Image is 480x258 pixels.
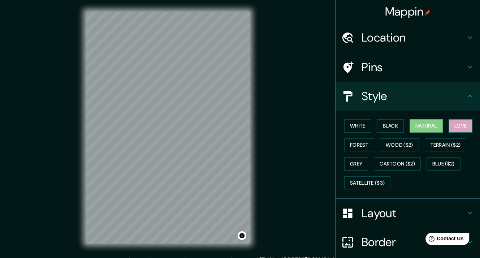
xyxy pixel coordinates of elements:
button: White [344,119,371,133]
button: Forest [344,138,374,152]
button: Natural [410,119,443,133]
button: Blue ($2) [427,157,460,171]
button: Cartoon ($2) [374,157,421,171]
h4: Pins [362,60,466,74]
button: Grey [344,157,368,171]
button: Terrain ($2) [425,138,467,152]
div: Pins [336,53,480,82]
button: Love [449,119,472,133]
h4: Style [362,89,466,103]
h4: Border [362,235,466,249]
button: Satellite ($3) [344,176,390,190]
div: Location [336,23,480,52]
canvas: Map [86,12,250,244]
h4: Location [362,30,466,45]
div: Layout [336,199,480,228]
img: pin-icon.png [425,10,431,16]
button: Wood ($2) [380,138,419,152]
iframe: Help widget launcher [416,230,472,250]
div: Border [336,228,480,257]
h4: Mappin [385,4,431,19]
h4: Layout [362,206,466,220]
button: Black [377,119,404,133]
button: Toggle attribution [238,231,246,240]
div: Style [336,82,480,111]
